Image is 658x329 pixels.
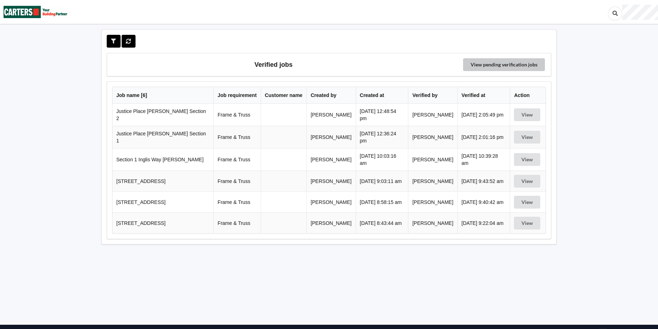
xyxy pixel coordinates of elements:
td: [PERSON_NAME] [408,192,457,212]
button: View [514,217,540,230]
td: Frame & Truss [213,192,261,212]
td: [PERSON_NAME] [306,171,355,192]
td: Justice Place [PERSON_NAME] Section 2 [112,104,213,126]
td: [DATE] 12:48:54 pm [356,104,408,126]
td: [PERSON_NAME] [306,212,355,233]
a: View [514,134,542,140]
th: Customer name [261,87,307,104]
td: [PERSON_NAME] [306,148,355,171]
td: [PERSON_NAME] [408,104,457,126]
h3: Verified jobs [112,58,435,71]
a: View [514,112,542,118]
td: [DATE] 9:40:42 am [457,192,510,212]
button: View [514,153,540,166]
td: Frame & Truss [213,171,261,192]
td: [DATE] 9:22:04 am [457,212,510,233]
td: [DATE] 2:01:16 pm [457,126,510,148]
th: Job requirement [213,87,261,104]
td: Frame & Truss [213,212,261,233]
a: View [514,199,542,205]
td: Justice Place [PERSON_NAME] Section 1 [112,126,213,148]
a: View [514,157,542,162]
th: Job name [ 6 ] [112,87,213,104]
div: User Profile [622,5,658,20]
th: Verified at [457,87,510,104]
a: View [514,220,542,226]
td: Frame & Truss [213,148,261,171]
th: Created at [356,87,408,104]
td: [DATE] 2:05:49 pm [457,104,510,126]
button: View [514,108,540,121]
img: Carters [4,0,68,23]
td: Section 1 Inglis Way [PERSON_NAME] [112,148,213,171]
td: [DATE] 8:43:44 am [356,212,408,233]
a: View [514,178,542,184]
button: View [514,175,540,188]
td: [PERSON_NAME] [306,104,355,126]
button: View [514,131,540,144]
td: [DATE] 9:43:52 am [457,171,510,192]
td: [PERSON_NAME] [306,192,355,212]
td: [PERSON_NAME] [408,212,457,233]
th: Created by [306,87,355,104]
th: Action [510,87,546,104]
td: [PERSON_NAME] [408,171,457,192]
th: Verified by [408,87,457,104]
td: [STREET_ADDRESS] [112,171,213,192]
td: [PERSON_NAME] [408,148,457,171]
td: [DATE] 9:03:11 am [356,171,408,192]
td: [DATE] 12:36:24 pm [356,126,408,148]
td: [DATE] 8:58:15 am [356,192,408,212]
td: [PERSON_NAME] [408,126,457,148]
td: [DATE] 10:03:16 am [356,148,408,171]
a: View pending verification jobs [463,58,545,71]
td: [STREET_ADDRESS] [112,212,213,233]
button: View [514,196,540,209]
td: Frame & Truss [213,126,261,148]
td: Frame & Truss [213,104,261,126]
td: [STREET_ADDRESS] [112,192,213,212]
td: [PERSON_NAME] [306,126,355,148]
td: [DATE] 10:39:28 am [457,148,510,171]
